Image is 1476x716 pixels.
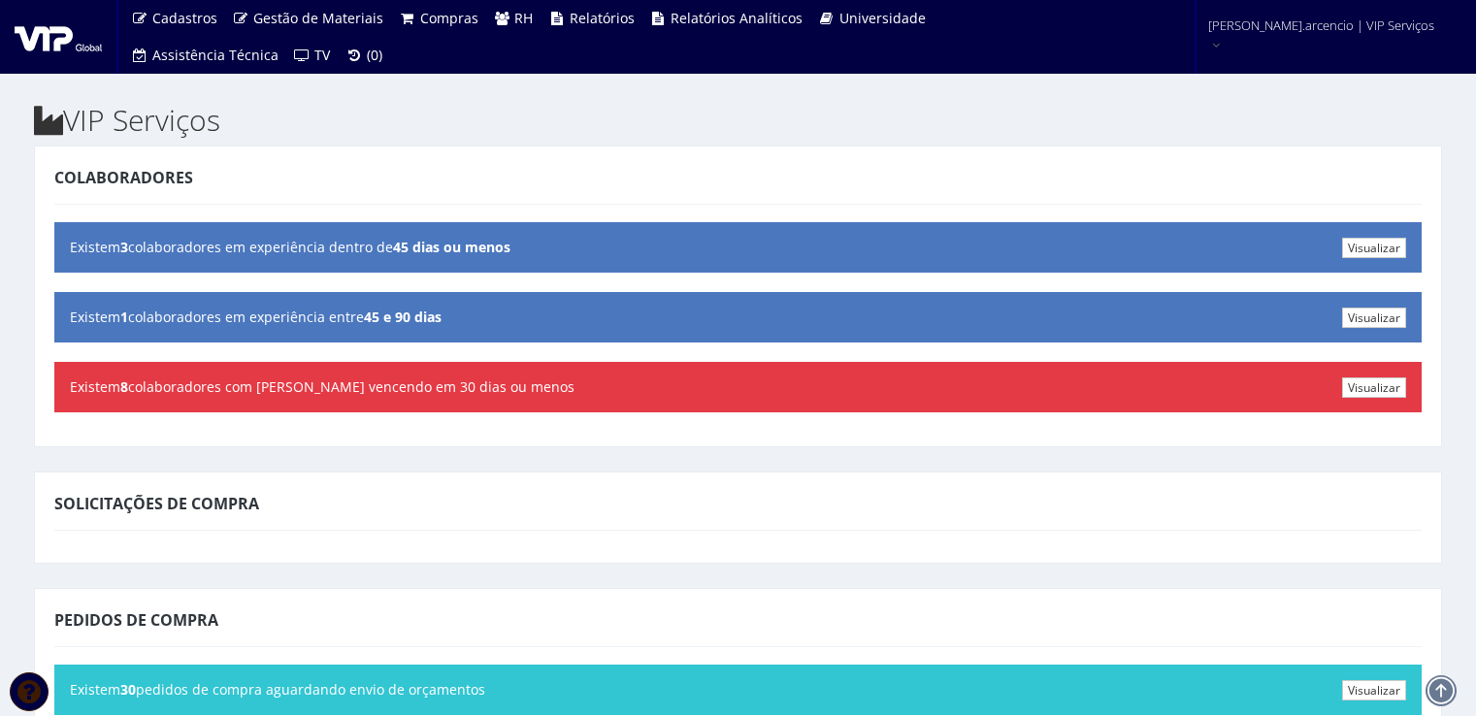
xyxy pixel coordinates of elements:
[1342,238,1406,258] a: Visualizar
[1342,308,1406,328] a: Visualizar
[123,37,286,74] a: Assistência Técnica
[1342,377,1406,398] a: Visualizar
[120,680,136,699] b: 30
[420,9,478,27] span: Compras
[54,362,1422,412] div: Existem colaboradores com [PERSON_NAME] vencendo em 30 dias ou menos
[338,37,390,74] a: (0)
[120,238,128,256] b: 3
[120,308,128,326] b: 1
[34,104,1442,136] h2: VIP Serviços
[367,46,382,64] span: (0)
[364,308,442,326] b: 45 e 90 dias
[671,9,803,27] span: Relatórios Analíticos
[54,292,1422,342] div: Existem colaboradores em experiência entre
[1342,680,1406,700] a: Visualizar
[152,9,217,27] span: Cadastros
[286,37,339,74] a: TV
[839,9,926,27] span: Universidade
[393,238,510,256] b: 45 dias ou menos
[120,377,128,396] b: 8
[253,9,383,27] span: Gestão de Materiais
[54,167,193,188] span: Colaboradores
[15,22,102,51] img: logo
[54,609,218,631] span: Pedidos de Compra
[514,9,533,27] span: RH
[1208,16,1434,35] span: [PERSON_NAME].arcencio | VIP Serviços
[54,665,1422,715] div: Existem pedidos de compra aguardando envio de orçamentos
[54,493,259,514] span: Solicitações de Compra
[314,46,330,64] span: TV
[54,222,1422,273] div: Existem colaboradores em experiência dentro de
[152,46,279,64] span: Assistência Técnica
[570,9,635,27] span: Relatórios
